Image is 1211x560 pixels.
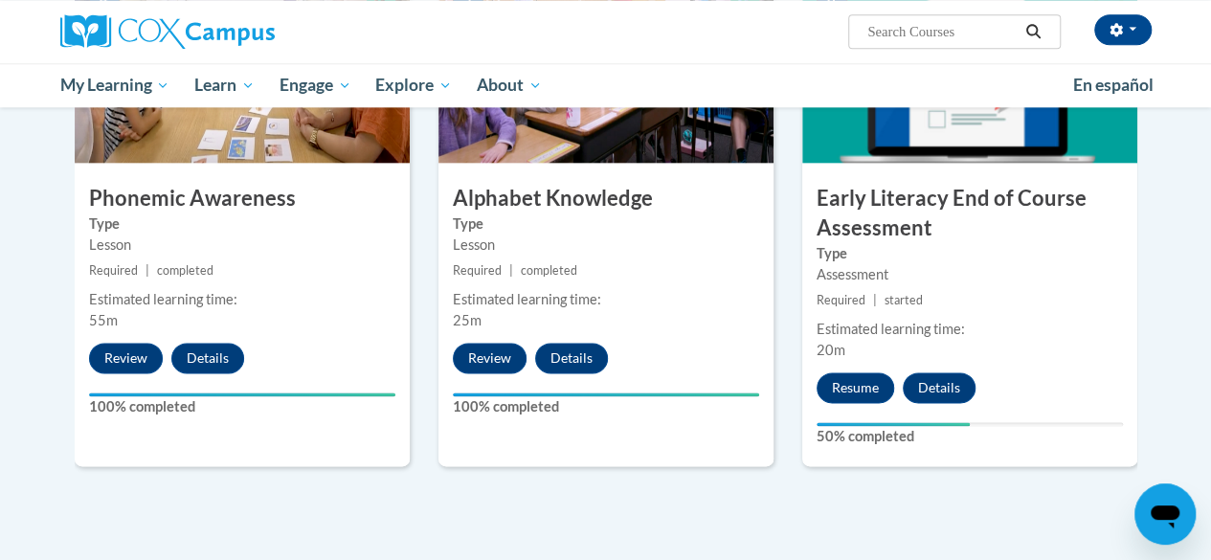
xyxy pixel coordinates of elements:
[59,74,169,97] span: My Learning
[157,263,213,278] span: completed
[521,263,577,278] span: completed
[171,343,244,373] button: Details
[89,392,395,396] div: Your progress
[817,264,1123,285] div: Assessment
[1134,483,1196,545] iframe: Button to launch messaging window
[509,263,513,278] span: |
[89,396,395,417] label: 100% completed
[89,343,163,373] button: Review
[453,263,502,278] span: Required
[453,396,759,417] label: 100% completed
[182,63,267,107] a: Learn
[453,312,482,328] span: 25m
[817,293,865,307] span: Required
[453,343,527,373] button: Review
[1094,14,1152,45] button: Account Settings
[438,184,774,213] h3: Alphabet Knowledge
[453,213,759,235] label: Type
[60,14,275,49] img: Cox Campus
[280,74,351,97] span: Engage
[535,343,608,373] button: Details
[89,235,395,256] div: Lesson
[865,20,1019,43] input: Search Courses
[453,392,759,396] div: Your progress
[477,74,542,97] span: About
[46,63,1166,107] div: Main menu
[194,74,255,97] span: Learn
[817,372,894,403] button: Resume
[75,184,410,213] h3: Phonemic Awareness
[453,289,759,310] div: Estimated learning time:
[89,263,138,278] span: Required
[146,263,149,278] span: |
[89,213,395,235] label: Type
[464,63,554,107] a: About
[817,243,1123,264] label: Type
[375,74,452,97] span: Explore
[885,293,923,307] span: started
[1061,65,1166,105] a: En español
[903,372,976,403] button: Details
[89,289,395,310] div: Estimated learning time:
[817,319,1123,340] div: Estimated learning time:
[1073,75,1154,95] span: En español
[873,293,877,307] span: |
[89,312,118,328] span: 55m
[1019,20,1047,43] button: Search
[453,235,759,256] div: Lesson
[363,63,464,107] a: Explore
[802,184,1137,243] h3: Early Literacy End of Course Assessment
[48,63,183,107] a: My Learning
[817,426,1123,447] label: 50% completed
[817,342,845,358] span: 20m
[267,63,364,107] a: Engage
[60,14,405,49] a: Cox Campus
[817,422,970,426] div: Your progress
